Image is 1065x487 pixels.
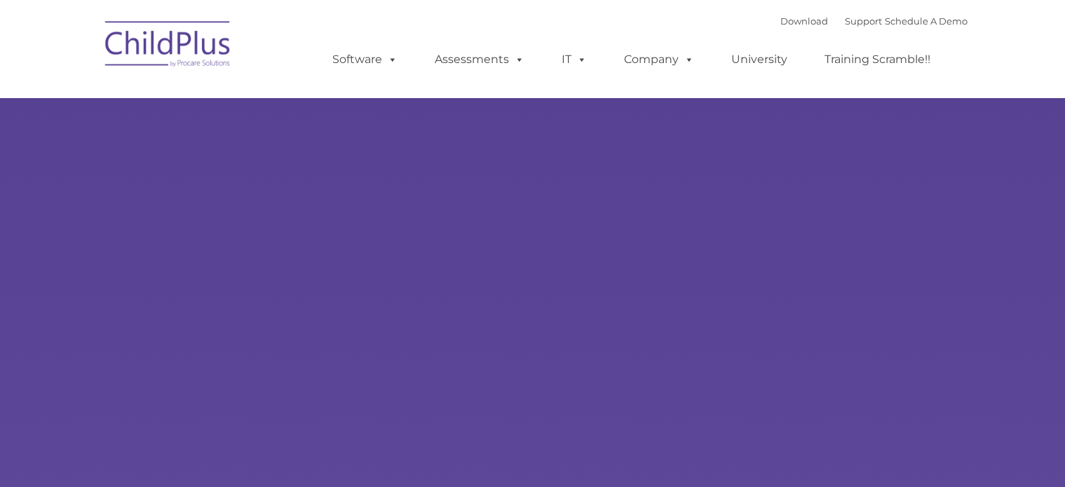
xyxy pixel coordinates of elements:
[421,46,538,74] a: Assessments
[717,46,801,74] a: University
[610,46,708,74] a: Company
[780,15,968,27] font: |
[885,15,968,27] a: Schedule A Demo
[810,46,944,74] a: Training Scramble!!
[318,46,412,74] a: Software
[98,11,238,81] img: ChildPlus by Procare Solutions
[780,15,828,27] a: Download
[845,15,882,27] a: Support
[548,46,601,74] a: IT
